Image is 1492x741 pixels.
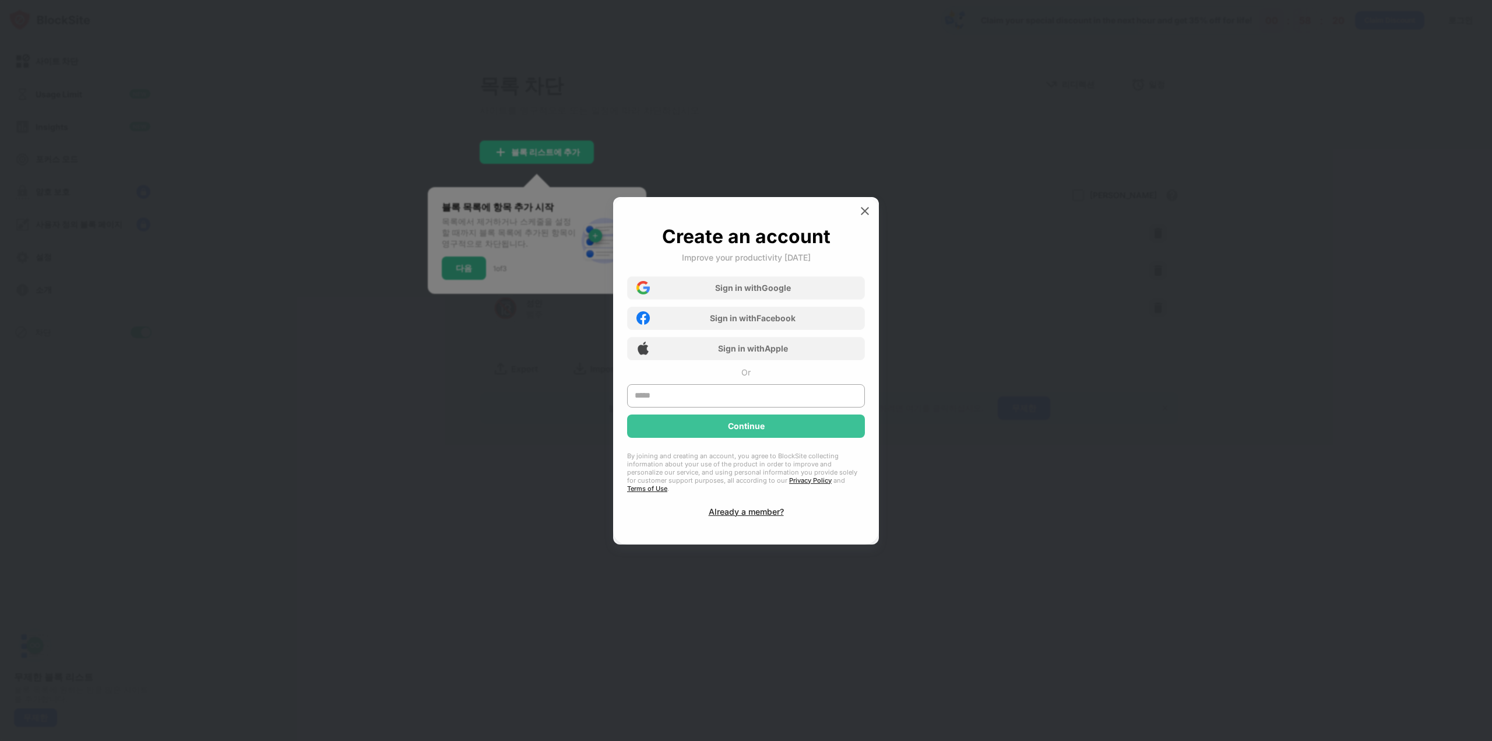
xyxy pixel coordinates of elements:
[636,342,650,355] img: apple-icon.png
[789,476,832,484] a: Privacy Policy
[636,281,650,294] img: google-icon.png
[718,343,788,353] div: Sign in with Apple
[709,507,784,517] div: Already a member?
[627,452,865,493] div: By joining and creating an account, you agree to BlockSite collecting information about your use ...
[627,484,667,493] a: Terms of Use
[682,252,811,262] div: Improve your productivity [DATE]
[710,313,796,323] div: Sign in with Facebook
[636,311,650,325] img: facebook-icon.png
[728,422,765,431] div: Continue
[741,367,751,377] div: Or
[662,225,831,248] div: Create an account
[715,283,791,293] div: Sign in with Google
